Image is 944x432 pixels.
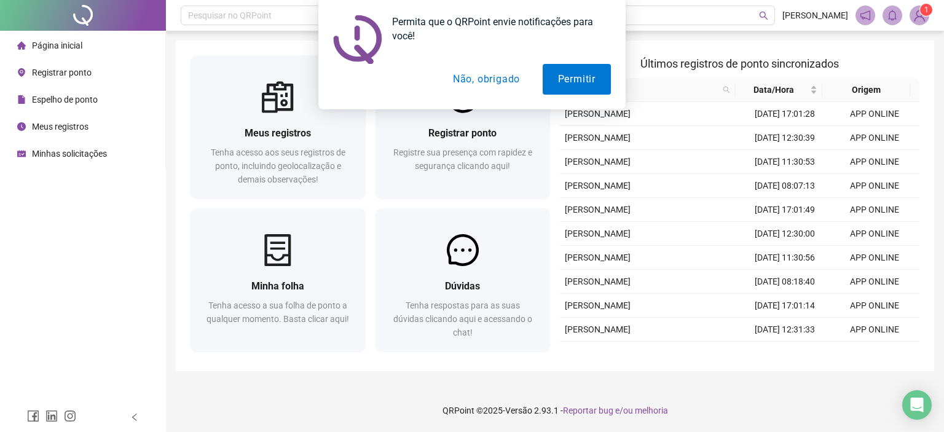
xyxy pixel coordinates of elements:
span: [PERSON_NAME] [565,157,631,167]
div: Open Intercom Messenger [902,390,932,420]
span: Tenha acesso a sua folha de ponto a qualquer momento. Basta clicar aqui! [206,300,349,324]
td: [DATE] 11:30:53 [740,150,830,174]
td: [DATE] 08:07:13 [740,174,830,198]
span: Reportar bug e/ou melhoria [563,406,668,415]
span: schedule [17,149,26,158]
td: APP ONLINE [830,150,919,174]
span: [PERSON_NAME] [565,300,631,310]
button: Não, obrigado [438,64,535,95]
td: APP ONLINE [830,102,919,126]
span: [PERSON_NAME] [565,109,631,119]
span: [PERSON_NAME] [565,133,631,143]
span: Meus registros [245,127,311,139]
a: Minha folhaTenha acesso a sua folha de ponto a qualquer momento. Basta clicar aqui! [191,208,366,351]
span: left [130,413,139,422]
a: Meus registrosTenha acesso aos seus registros de ponto, incluindo geolocalização e demais observa... [191,55,366,198]
span: [PERSON_NAME] [565,277,631,286]
td: APP ONLINE [830,126,919,150]
footer: QRPoint © 2025 - 2.93.1 - [166,389,944,432]
span: [PERSON_NAME] [565,229,631,238]
span: Versão [505,406,532,415]
span: Minha folha [251,280,304,292]
span: Tenha respostas para as suas dúvidas clicando aqui e acessando o chat! [393,300,532,337]
a: Registrar pontoRegistre sua presença com rapidez e segurança clicando aqui! [376,55,551,198]
span: Meus registros [32,122,88,132]
td: [DATE] 12:31:33 [740,318,830,342]
span: [PERSON_NAME] [565,324,631,334]
span: [PERSON_NAME] [565,205,631,214]
span: Tenha acesso aos seus registros de ponto, incluindo geolocalização e demais observações! [211,147,345,184]
span: facebook [27,410,39,422]
span: clock-circle [17,122,26,131]
td: [DATE] 17:01:49 [740,198,830,222]
td: [DATE] 12:30:00 [740,222,830,246]
span: [PERSON_NAME] [565,253,631,262]
td: APP ONLINE [830,222,919,246]
td: [DATE] 17:01:14 [740,294,830,318]
td: [DATE] 17:01:28 [740,102,830,126]
img: notification icon [333,15,382,64]
button: Permitir [543,64,611,95]
a: DúvidasTenha respostas para as suas dúvidas clicando aqui e acessando o chat! [376,208,551,351]
td: APP ONLINE [830,294,919,318]
td: APP ONLINE [830,318,919,342]
td: [DATE] 12:30:39 [740,126,830,150]
td: APP ONLINE [830,174,919,198]
td: [DATE] 11:30:56 [740,246,830,270]
td: APP ONLINE [830,342,919,366]
span: linkedin [45,410,58,422]
td: APP ONLINE [830,270,919,294]
td: [DATE] 11:30:44 [740,342,830,366]
span: Registre sua presença com rapidez e segurança clicando aqui! [393,147,532,171]
div: Permita que o QRPoint envie notificações para você! [382,15,611,43]
span: Dúvidas [445,280,480,292]
span: Registrar ponto [428,127,497,139]
span: Minhas solicitações [32,149,107,159]
span: instagram [64,410,76,422]
td: APP ONLINE [830,246,919,270]
td: APP ONLINE [830,198,919,222]
td: [DATE] 08:18:40 [740,270,830,294]
span: [PERSON_NAME] [565,181,631,190]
